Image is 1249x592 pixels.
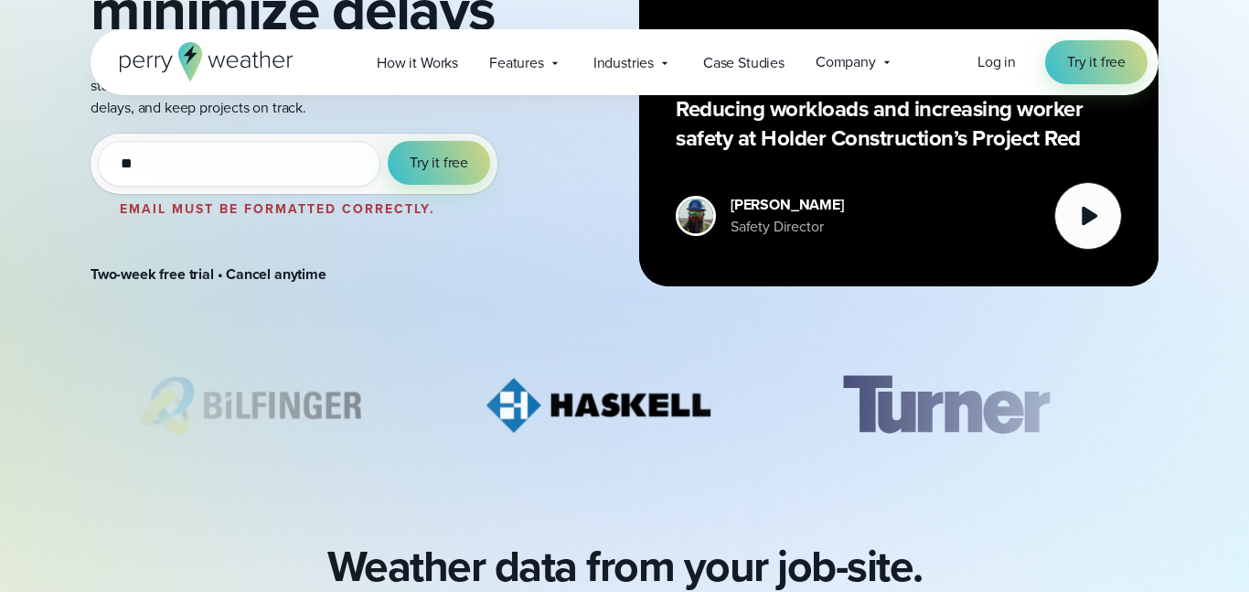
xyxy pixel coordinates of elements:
a: Case Studies [688,44,800,81]
img: Haskell-Construction.svg [468,360,728,451]
button: Try it free [388,141,490,185]
div: 7 of 8 [121,360,380,451]
label: Email must be formatted correctly. [120,199,435,219]
div: 1 of 8 [816,360,1075,451]
span: How it Works [377,52,458,74]
a: How it Works [361,44,474,81]
div: 8 of 8 [468,360,728,451]
a: Try it free [1045,40,1148,84]
div: [PERSON_NAME] [731,194,844,216]
p: Reducing workloads and increasing worker safety at Holder Construction’s Project Red [676,94,1122,153]
img: Bilfinger.svg [121,360,380,451]
span: Try it free [410,152,468,174]
span: Case Studies [703,52,785,74]
a: Log in [977,51,1016,73]
strong: Two-week free trial • Cancel anytime [91,264,326,285]
span: Industries [593,52,654,74]
span: Company [816,51,876,73]
img: Turner-Construction_1.svg [816,360,1075,451]
span: Features [489,52,544,74]
img: Merco Chantres Headshot [678,199,713,233]
div: Safety Director [731,216,844,238]
span: Try it free [1067,51,1126,73]
div: slideshow [91,360,1158,460]
span: Log in [977,51,1016,72]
